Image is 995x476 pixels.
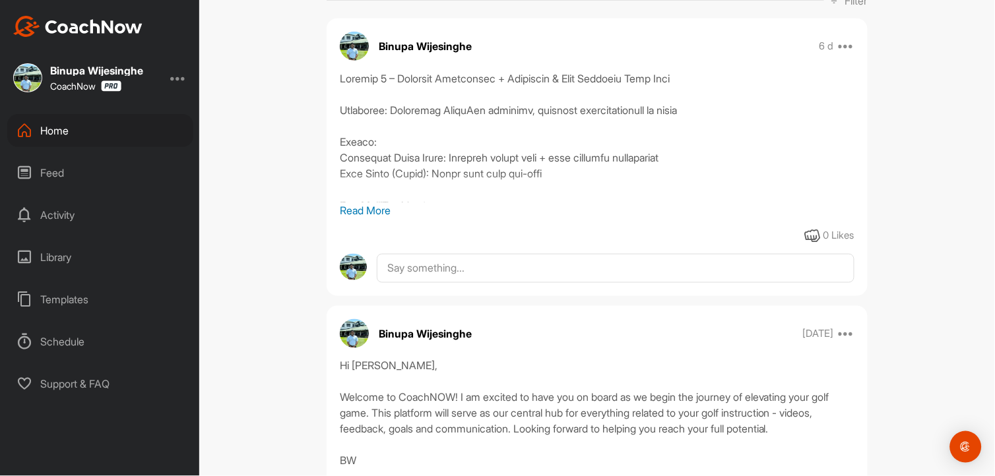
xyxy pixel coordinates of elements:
[340,32,369,61] img: avatar
[379,38,472,54] p: Binupa Wijesinghe
[340,254,367,281] img: avatar
[340,71,854,202] div: Loremip 5 – Dolorsit Ametconsec + Adipiscin & Elit Seddoeiu Temp Inci Utlaboree: Doloremag AliquA...
[7,198,193,231] div: Activity
[7,325,193,358] div: Schedule
[50,80,121,92] div: CoachNow
[13,63,42,92] img: square_06d48b07dac5f676ca16626d81c171bf.jpg
[7,114,193,147] div: Home
[13,16,143,37] img: CoachNow
[823,228,854,243] div: 0 Likes
[340,358,854,469] div: Hi [PERSON_NAME], Welcome to CoachNOW! I am excited to have you on board as we begin the journey ...
[101,80,121,92] img: CoachNow Pro
[7,283,193,316] div: Templates
[340,202,854,218] p: Read More
[340,319,369,348] img: avatar
[819,40,834,53] p: 6 d
[7,241,193,274] div: Library
[7,156,193,189] div: Feed
[379,326,472,342] p: Binupa Wijesinghe
[50,65,143,76] div: Binupa Wijesinghe
[950,431,982,463] div: Open Intercom Messenger
[803,327,834,340] p: [DATE]
[7,367,193,400] div: Support & FAQ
